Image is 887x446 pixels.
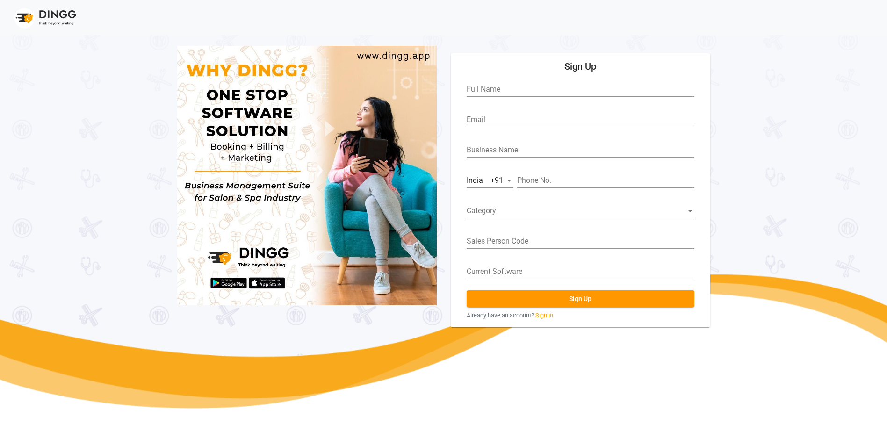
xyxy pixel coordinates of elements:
span: Sign Up [569,295,591,302]
input: current software (if any) [467,267,694,276]
button: Sign Up [467,290,694,307]
a: Sign in [535,311,553,320]
span: India +91 [467,176,503,185]
span: Already have an account? [467,311,534,320]
h5: Sign Up [458,61,703,72]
